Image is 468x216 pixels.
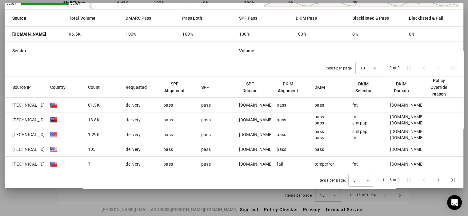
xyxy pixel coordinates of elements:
div: DKIM Selector [352,81,375,94]
mat-cell: 96.5K [64,27,121,41]
div: pass [201,132,211,138]
div: pass [314,114,324,120]
span: [TECHNICAL_ID] [12,102,45,108]
div: [DOMAIN_NAME] [239,161,273,167]
div: Source IP [12,84,31,91]
div: SPF Alignment [163,81,191,94]
mat-header-cell: Sender [5,42,234,59]
mat-cell: delivery [121,157,158,171]
div: Items per page: [318,177,346,183]
span: [TECHNICAL_ID] [12,132,45,138]
mat-header-cell: Pass Both [177,10,234,27]
mat-header-cell: Blacklisted & Fail [404,10,463,27]
div: fnt [352,114,369,120]
strong: Source [12,15,26,22]
mat-cell: pass [272,127,310,142]
div: SPF Domain [239,81,262,94]
div: pass [314,102,324,108]
div: DKIM Domain [390,81,413,94]
div: pass [314,128,324,135]
div: [DOMAIN_NAME] [390,114,424,120]
div: pass [201,161,211,167]
div: DKIM [314,84,330,91]
div: [DOMAIN_NAME] [239,102,273,108]
div: pass [314,120,324,126]
div: [DOMAIN_NAME] [390,102,424,108]
div: pass [201,117,211,123]
mat-cell: pass [158,127,196,142]
mat-header-cell: Total Volume [64,10,121,27]
img: blank.gif [50,160,58,168]
mat-header-cell: DKIM Pass [291,10,347,27]
mat-cell: pass [272,112,310,127]
div: Count [88,84,105,91]
mat-header-cell: DMARC Pass [121,10,177,27]
div: DKIM Selector [352,81,380,94]
div: [DOMAIN_NAME] [390,161,424,167]
div: [DOMAIN_NAME] [390,128,424,135]
mat-cell: 0% [347,27,404,41]
div: Open Intercom Messenger [447,195,462,210]
mat-cell: pass [158,142,196,157]
div: SPF [201,84,214,91]
div: smtpapi [352,120,369,126]
strong: [DOMAIN_NAME] [12,31,46,37]
div: SPF Alignment [163,81,186,94]
div: [DOMAIN_NAME] [239,132,273,138]
div: [DOMAIN_NAME] [239,146,273,152]
mat-cell: pass [272,98,310,112]
div: fnt [352,102,358,108]
div: Country [50,84,71,91]
text: 96,531 [71,2,81,5]
mat-cell: 105 [83,142,121,157]
div: 1 – 5 of 8 [382,177,400,183]
div: smtpapi [352,128,369,135]
div: [DOMAIN_NAME] [390,120,424,126]
mat-header-cell: Volume [234,42,463,59]
div: pass [201,102,211,108]
div: Policy Override reason [428,77,450,97]
div: Count [88,84,100,91]
div: DKIM Alignment [277,81,299,94]
span: 5 [353,178,356,183]
mat-cell: 0% [404,27,463,41]
span: [TECHNICAL_ID] [12,161,45,167]
div: pass [314,135,324,141]
span: [TECHNICAL_ID] [12,146,45,152]
span: 10 [360,66,365,70]
div: [DOMAIN_NAME] [239,117,273,123]
img: blank.gif [50,101,58,109]
div: pass [201,146,211,152]
mat-cell: 1.29K [83,127,121,142]
mat-header-cell: SPF Pass [234,10,291,27]
mat-header-cell: Blacklisted & Pass [347,10,404,27]
mat-cell: 100% [291,27,347,41]
div: [DOMAIN_NAME] [390,135,424,141]
mat-cell: pass [158,157,196,171]
button: Last page [446,173,461,187]
img: blank.gif [50,116,58,124]
div: temperror [314,161,334,167]
img: blank.gif [50,146,58,153]
button: Next page [431,173,446,187]
div: 0 of 0 [390,65,400,71]
div: SPF [201,84,209,91]
mat-cell: delivery [121,127,158,142]
div: DKIM [314,84,325,91]
mat-cell: 7 [83,157,121,171]
mat-cell: pass [158,112,196,127]
div: DKIM Alignment [277,81,305,94]
mat-cell: delivery [121,98,158,112]
mat-cell: delivery [121,142,158,157]
div: pass [314,146,324,152]
span: [TECHNICAL_ID] [12,117,45,123]
div: Policy Override reason [428,77,456,97]
mat-cell: 100% [177,27,234,41]
text: 96,531 [7,2,17,5]
mat-cell: 100% [234,27,291,41]
div: Country [50,84,66,91]
mat-cell: delivery [121,112,158,127]
div: Items per page: [326,65,353,71]
mat-cell: pass [272,142,310,157]
div: Source IP [12,84,36,91]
